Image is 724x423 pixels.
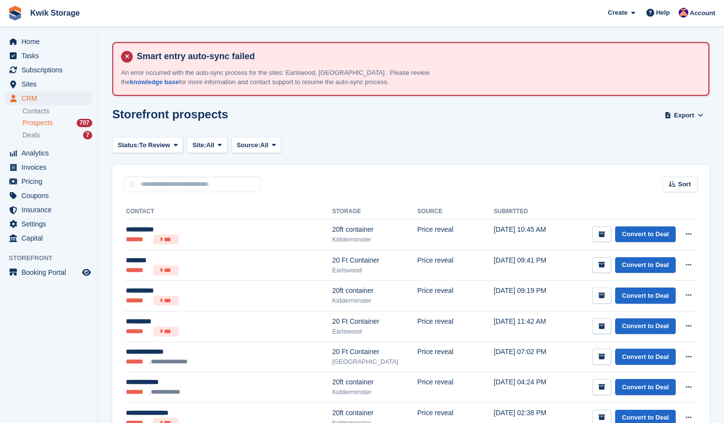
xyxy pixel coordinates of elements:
a: menu [5,91,92,105]
span: Site: [192,140,206,150]
a: knowledge base [130,78,179,86]
span: Booking Portal [21,266,80,279]
img: Jade Stanley [679,8,688,18]
td: Price reveal [417,220,494,250]
td: [DATE] 09:41 PM [494,250,561,281]
span: Home [21,35,80,48]
span: Prospects [22,118,53,128]
a: Convert to Deal [615,288,676,304]
span: All [206,140,214,150]
span: Export [674,111,694,120]
span: Insurance [21,203,80,217]
p: An error occurred with the auto-sync process for the sites: Earlswood, [GEOGRAPHIC_DATA] . Please... [121,68,463,87]
div: 20ft container [332,377,417,387]
div: Kidderminster [332,235,417,245]
span: Sites [21,77,80,91]
button: Export [662,108,705,124]
a: Contacts [22,107,92,116]
td: Price reveal [417,372,494,402]
td: Price reveal [417,250,494,281]
span: Source: [237,140,260,150]
div: 20ft container [332,286,417,296]
div: Kidderminster [332,296,417,306]
a: menu [5,63,92,77]
th: Contact [124,204,332,220]
span: Subscriptions [21,63,80,77]
span: Sort [678,179,691,189]
span: Settings [21,217,80,231]
div: [GEOGRAPHIC_DATA] [332,357,417,367]
a: menu [5,160,92,174]
span: Capital [21,231,80,245]
button: Status: To Review [112,137,183,153]
span: Create [608,8,627,18]
a: menu [5,175,92,188]
td: Price reveal [417,281,494,312]
span: Storefront [9,253,97,263]
a: Preview store [81,267,92,278]
a: menu [5,189,92,202]
div: 20ft container [332,224,417,235]
div: 20ft container [332,408,417,418]
span: Status: [118,140,139,150]
a: Deals 7 [22,130,92,140]
img: stora-icon-8386f47178a22dfd0bd8f6a31ec36ba5ce8667c1dd55bd0f319d3a0aa187defe.svg [8,6,22,21]
span: Help [656,8,670,18]
span: To Review [139,140,170,150]
div: 7 [83,131,92,139]
td: [DATE] 07:02 PM [494,342,561,372]
td: Price reveal [417,342,494,372]
a: menu [5,203,92,217]
h4: Smart entry auto-sync failed [133,51,701,62]
td: Price reveal [417,311,494,342]
a: menu [5,49,92,63]
a: Convert to Deal [615,257,676,273]
span: Deals [22,131,40,140]
a: menu [5,146,92,160]
div: 20 Ft Container [332,255,417,266]
td: [DATE] 10:45 AM [494,220,561,250]
span: CRM [21,91,80,105]
a: menu [5,217,92,231]
button: Site: All [187,137,228,153]
span: Analytics [21,146,80,160]
th: Storage [332,204,417,220]
th: Source [417,204,494,220]
a: Convert to Deal [615,226,676,243]
h1: Storefront prospects [112,108,228,121]
button: Source: All [231,137,282,153]
th: Submitted [494,204,561,220]
span: Pricing [21,175,80,188]
a: menu [5,266,92,279]
span: Coupons [21,189,80,202]
td: [DATE] 11:42 AM [494,311,561,342]
div: Kidderminster [332,387,417,397]
div: 20 Ft Container [332,316,417,327]
a: menu [5,77,92,91]
td: [DATE] 09:19 PM [494,281,561,312]
div: 707 [77,119,92,127]
span: Tasks [21,49,80,63]
div: 20 Ft Container [332,347,417,357]
a: Convert to Deal [615,318,676,334]
span: Account [690,8,715,18]
div: Earlswood [332,327,417,336]
td: [DATE] 04:24 PM [494,372,561,402]
a: Kwik Storage [26,5,83,21]
span: All [260,140,269,150]
div: Earlswood [332,266,417,275]
span: Invoices [21,160,80,174]
a: Prospects 707 [22,118,92,128]
a: menu [5,231,92,245]
a: Convert to Deal [615,349,676,365]
a: Convert to Deal [615,379,676,395]
a: menu [5,35,92,48]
